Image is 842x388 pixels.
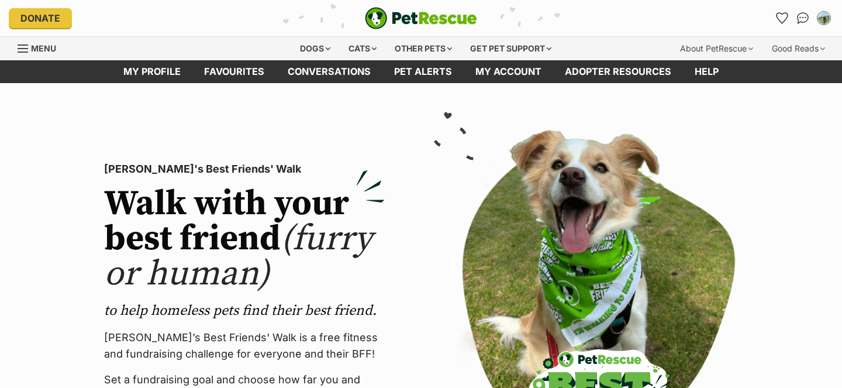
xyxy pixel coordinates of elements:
[672,37,761,60] div: About PetRescue
[793,9,812,28] a: Conversations
[772,9,833,28] ul: Account quick links
[104,301,385,320] p: to help homeless pets find their best friend.
[104,217,372,296] span: (furry or human)
[18,37,64,58] a: Menu
[104,329,385,362] p: [PERSON_NAME]’s Best Friends' Walk is a free fitness and fundraising challenge for everyone and t...
[112,60,192,83] a: My profile
[104,161,385,177] p: [PERSON_NAME]'s Best Friends' Walk
[292,37,339,60] div: Dogs
[192,60,276,83] a: Favourites
[9,8,72,28] a: Donate
[340,37,385,60] div: Cats
[797,12,809,24] img: chat-41dd97257d64d25036548639549fe6c8038ab92f7586957e7f3b1b290dea8141.svg
[276,60,382,83] a: conversations
[365,7,477,29] a: PetRescue
[387,37,460,60] div: Other pets
[815,9,833,28] button: My account
[382,60,464,83] a: Pet alerts
[683,60,730,83] a: Help
[553,60,683,83] a: Adopter resources
[31,43,56,53] span: Menu
[365,7,477,29] img: logo-e224e6f780fb5917bec1dbf3a21bbac754714ae5b6737aabdf751b685950b380.svg
[464,60,553,83] a: My account
[462,37,560,60] div: Get pet support
[818,12,830,24] img: May Pham profile pic
[104,187,385,292] h2: Walk with your best friend
[772,9,791,28] a: Favourites
[764,37,833,60] div: Good Reads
